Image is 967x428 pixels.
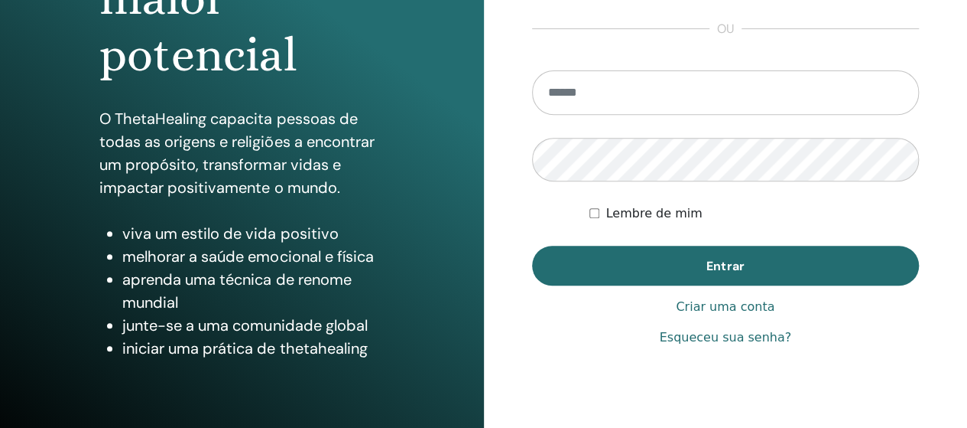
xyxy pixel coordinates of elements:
[122,315,367,335] font: junte-se a uma comunidade global
[659,330,791,345] font: Esqueceu sua senha?
[676,299,774,314] font: Criar uma conta
[589,204,919,223] div: Mantenha-me autenticado indefinidamente ou até que eu faça logout manualmente
[532,246,920,286] button: Entrar
[706,258,744,274] font: Entrar
[122,247,373,266] font: melhorar a saúde emocional e física
[605,206,702,221] font: Lembre de mim
[676,298,774,316] a: Criar uma conta
[659,328,791,347] a: Esqueceu sua senha?
[122,270,351,312] font: aprenda uma técnica de renome mundial
[122,338,367,358] font: iniciar uma prática de thetahealing
[122,224,338,243] font: viva um estilo de vida positivo
[99,109,374,198] font: O ThetaHealing capacita pessoas de todas as origens e religiões a encontrar um propósito, transfo...
[717,21,734,37] font: ou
